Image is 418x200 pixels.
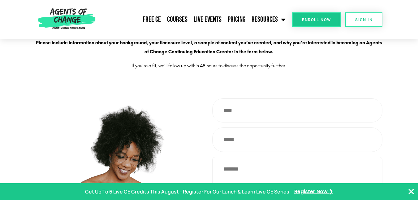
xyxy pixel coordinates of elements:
[292,12,341,27] a: Enroll Now
[164,12,191,27] a: Courses
[140,12,164,27] a: Free CE
[355,18,373,22] span: SIGN IN
[36,40,382,55] strong: Please include information about your background, your licensure level, a sample of content you’v...
[302,18,331,22] span: Enroll Now
[98,12,289,27] nav: Menu
[407,188,415,195] button: Close Banner
[191,12,225,27] a: Live Events
[345,12,382,27] a: SIGN IN
[294,187,333,196] a: Register Now ❯
[36,61,382,70] p: If you’re a fit, we’ll follow up within 48 hours to discuss the opportunity further.
[225,12,248,27] a: Pricing
[85,187,289,196] p: Get Up To 6 Live CE Credits This August - Register For Our Lunch & Learn Live CE Series
[248,12,289,27] a: Resources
